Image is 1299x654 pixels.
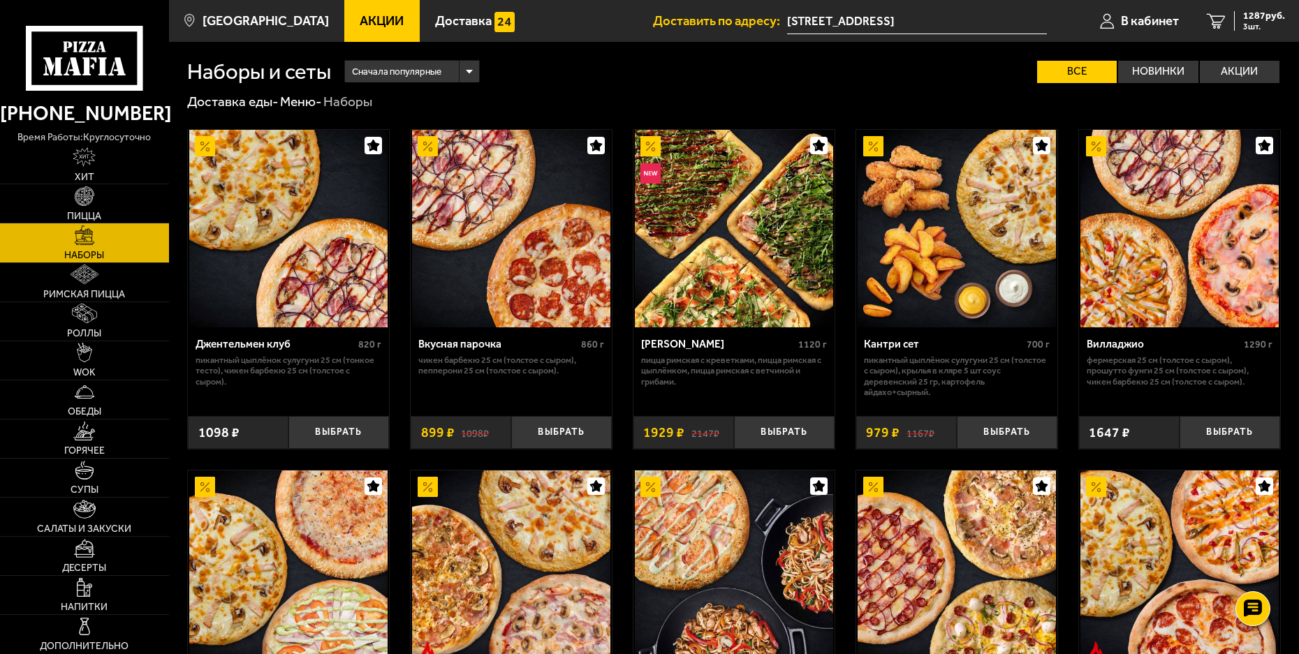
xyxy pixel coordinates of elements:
[787,8,1047,34] span: Елецкая улица, 15А
[196,338,355,351] div: Джентельмен клуб
[1087,338,1241,351] div: Вилладжио
[635,130,833,328] img: Мама Миа
[411,130,612,328] a: АкционныйВкусная парочка
[1086,477,1106,497] img: Акционный
[418,477,438,497] img: Акционный
[67,329,101,339] span: Роллы
[957,416,1057,449] button: Выбрать
[412,130,610,328] img: Вкусная парочка
[1243,22,1285,31] span: 3 шт.
[581,339,604,350] span: 860 г
[1086,136,1106,156] img: Акционный
[1244,339,1272,350] span: 1290 г
[653,15,787,28] span: Доставить по адресу:
[68,407,101,417] span: Обеды
[187,61,331,82] h1: Наборы и сеты
[75,172,94,182] span: Хит
[864,355,1050,398] p: Пикантный цыплёнок сулугуни 25 см (толстое с сыром), крылья в кляре 5 шт соус деревенский 25 гр, ...
[61,602,108,612] span: Напитки
[280,94,321,110] a: Меню-
[858,130,1056,328] img: Кантри сет
[421,426,455,439] span: 899 ₽
[67,211,101,221] span: Пицца
[640,477,661,497] img: Акционный
[418,355,605,376] p: Чикен Барбекю 25 см (толстое с сыром), Пепперони 25 см (толстое с сыром).
[640,163,661,184] img: Новинка
[461,426,489,439] s: 1098 ₽
[1027,339,1050,350] span: 700 г
[863,136,883,156] img: Акционный
[40,641,129,651] span: Дополнительно
[734,416,835,449] button: Выбрать
[358,339,381,350] span: 820 г
[196,355,382,387] p: Пикантный цыплёнок сулугуни 25 см (тонкое тесто), Чикен Барбекю 25 см (толстое с сыром).
[288,416,389,449] button: Выбрать
[633,130,835,328] a: АкционныйНовинкаМама Миа
[1118,61,1198,83] label: Новинки
[71,485,98,495] span: Супы
[37,524,131,534] span: Салаты и закуски
[691,426,719,439] s: 2147 ₽
[640,136,661,156] img: Акционный
[643,426,684,439] span: 1929 ₽
[1121,15,1179,28] span: В кабинет
[1037,61,1117,83] label: Все
[641,338,795,351] div: [PERSON_NAME]
[863,477,883,497] img: Акционный
[1180,416,1280,449] button: Выбрать
[494,12,515,32] img: 15daf4d41897b9f0e9f617042186c801.svg
[360,15,404,28] span: Акции
[1200,61,1279,83] label: Акции
[62,563,106,573] span: Десерты
[195,477,215,497] img: Акционный
[856,130,1057,328] a: АкционныйКантри сет
[1087,355,1273,387] p: Фермерская 25 см (толстое с сыром), Прошутто Фунги 25 см (толстое с сыром), Чикен Барбекю 25 см (...
[64,251,104,260] span: Наборы
[189,130,388,328] img: Джентельмен клуб
[907,426,934,439] s: 1167 ₽
[787,8,1047,34] input: Ваш адрес доставки
[866,426,900,439] span: 979 ₽
[418,338,578,351] div: Вкусная парочка
[64,446,105,456] span: Горячее
[73,368,95,378] span: WOK
[511,416,612,449] button: Выбрать
[1080,130,1279,328] img: Вилладжио
[418,136,438,156] img: Акционный
[1079,130,1280,328] a: АкционныйВилладжио
[203,15,329,28] span: [GEOGRAPHIC_DATA]
[641,355,828,387] p: Пицца Римская с креветками, Пицца Римская с цыплёнком, Пицца Римская с ветчиной и грибами.
[195,136,215,156] img: Акционный
[1243,11,1285,21] span: 1287 руб.
[435,15,492,28] span: Доставка
[188,130,389,328] a: АкционныйДжентельмен клуб
[43,290,125,299] span: Римская пицца
[1089,426,1130,439] span: 1647 ₽
[198,426,240,439] span: 1098 ₽
[864,338,1024,351] div: Кантри сет
[323,93,372,110] div: Наборы
[187,94,278,110] a: Доставка еды-
[352,59,441,84] span: Сначала популярные
[798,339,827,350] span: 1120 г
